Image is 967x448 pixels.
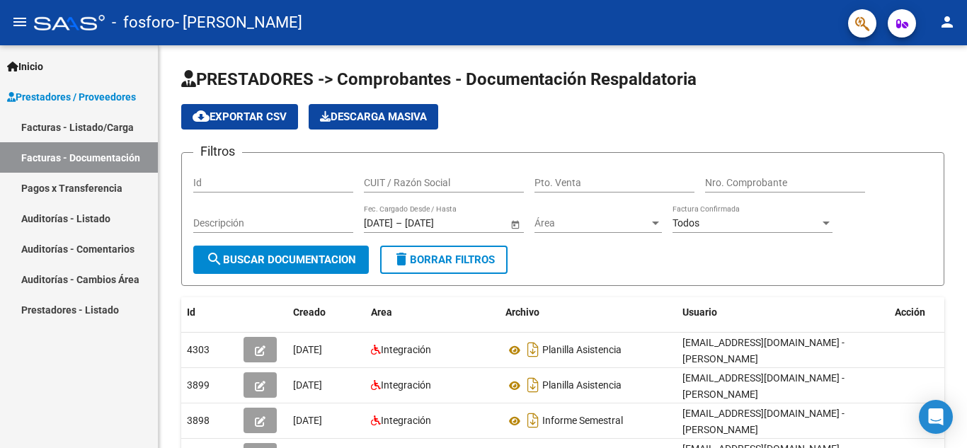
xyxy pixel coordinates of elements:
[396,217,402,229] span: –
[542,415,623,427] span: Informe Semestral
[919,400,953,434] div: Open Intercom Messenger
[293,379,322,391] span: [DATE]
[505,306,539,318] span: Archivo
[287,297,365,328] datatable-header-cell: Creado
[293,344,322,355] span: [DATE]
[193,142,242,161] h3: Filtros
[193,108,210,125] mat-icon: cloud_download
[682,306,717,318] span: Usuario
[7,59,43,74] span: Inicio
[500,297,677,328] datatable-header-cell: Archivo
[542,380,622,391] span: Planilla Asistencia
[682,372,845,400] span: [EMAIL_ADDRESS][DOMAIN_NAME] - [PERSON_NAME]
[542,345,622,356] span: Planilla Asistencia
[393,251,410,268] mat-icon: delete
[175,7,302,38] span: - [PERSON_NAME]
[193,246,369,274] button: Buscar Documentacion
[534,217,649,229] span: Área
[524,338,542,361] i: Descargar documento
[405,217,474,229] input: Fecha fin
[206,253,356,266] span: Buscar Documentacion
[682,337,845,364] span: [EMAIL_ADDRESS][DOMAIN_NAME] - [PERSON_NAME]
[206,251,223,268] mat-icon: search
[524,409,542,432] i: Descargar documento
[309,104,438,130] app-download-masive: Descarga masiva de comprobantes (adjuntos)
[380,246,508,274] button: Borrar Filtros
[677,297,889,328] datatable-header-cell: Usuario
[193,110,287,123] span: Exportar CSV
[365,297,500,328] datatable-header-cell: Area
[393,253,495,266] span: Borrar Filtros
[112,7,175,38] span: - fosforo
[682,408,845,435] span: [EMAIL_ADDRESS][DOMAIN_NAME] - [PERSON_NAME]
[309,104,438,130] button: Descarga Masiva
[181,69,697,89] span: PRESTADORES -> Comprobantes - Documentación Respaldatoria
[293,415,322,426] span: [DATE]
[187,379,210,391] span: 3899
[524,374,542,396] i: Descargar documento
[187,415,210,426] span: 3898
[293,306,326,318] span: Creado
[895,306,925,318] span: Acción
[181,297,238,328] datatable-header-cell: Id
[7,89,136,105] span: Prestadores / Proveedores
[11,13,28,30] mat-icon: menu
[187,344,210,355] span: 4303
[364,217,393,229] input: Fecha inicio
[371,306,392,318] span: Area
[381,344,431,355] span: Integración
[187,306,195,318] span: Id
[889,297,960,328] datatable-header-cell: Acción
[320,110,427,123] span: Descarga Masiva
[181,104,298,130] button: Exportar CSV
[508,217,522,231] button: Open calendar
[381,379,431,391] span: Integración
[673,217,699,229] span: Todos
[939,13,956,30] mat-icon: person
[381,415,431,426] span: Integración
